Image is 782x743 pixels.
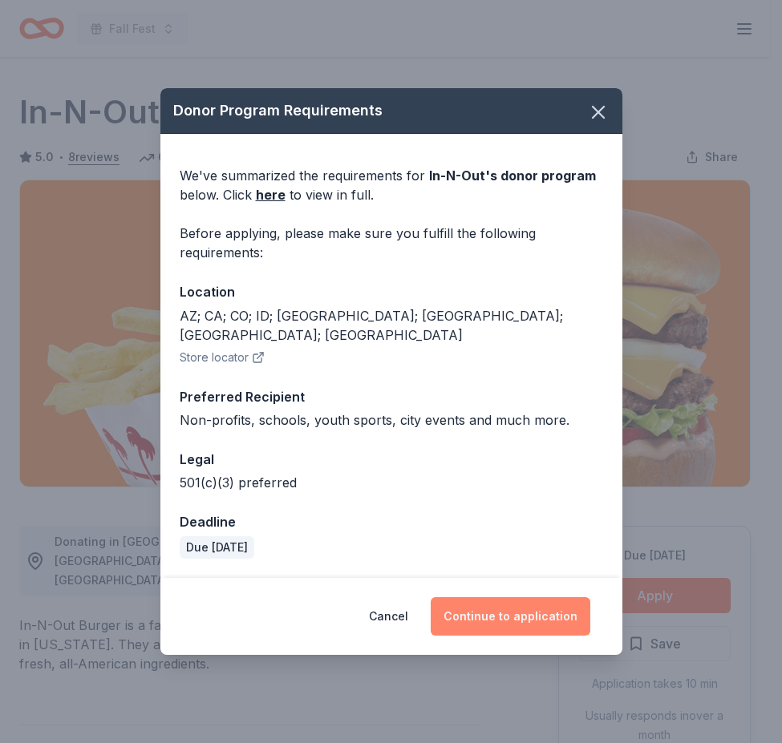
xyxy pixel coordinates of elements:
div: Non-profits, schools, youth sports, city events and much more. [180,410,603,430]
div: Due [DATE] [180,536,254,559]
div: Donor Program Requirements [160,88,622,134]
div: We've summarized the requirements for below. Click to view in full. [180,166,603,204]
div: 501(c)(3) preferred [180,473,603,492]
a: here [256,185,286,204]
button: Continue to application [431,597,590,636]
div: Before applying, please make sure you fulfill the following requirements: [180,224,603,262]
div: Location [180,281,603,302]
div: Preferred Recipient [180,386,603,407]
span: In-N-Out 's donor program [429,168,596,184]
button: Cancel [369,597,408,636]
button: Store locator [180,348,265,367]
div: AZ; CA; CO; ID; [GEOGRAPHIC_DATA]; [GEOGRAPHIC_DATA]; [GEOGRAPHIC_DATA]; [GEOGRAPHIC_DATA] [180,306,603,345]
div: Deadline [180,511,603,532]
div: Legal [180,449,603,470]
